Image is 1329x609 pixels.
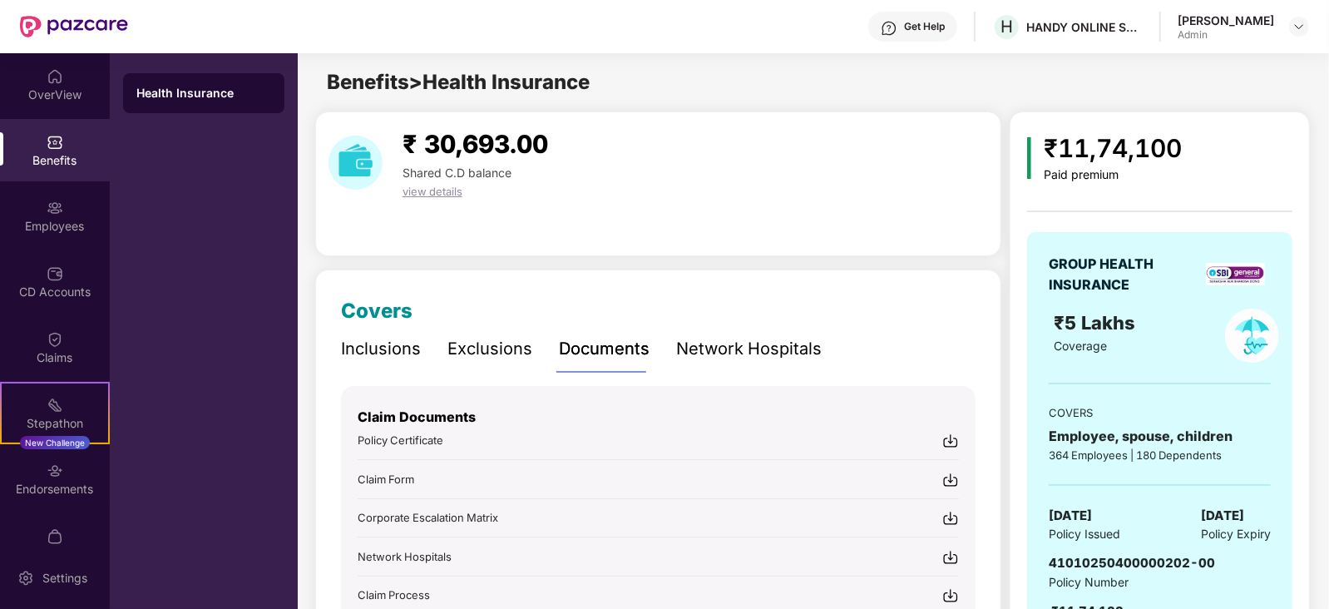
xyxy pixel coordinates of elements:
img: svg+xml;base64,PHN2ZyBpZD0iQ0RfQWNjb3VudHMiIGRhdGEtbmFtZT0iQ0QgQWNjb3VudHMiIHhtbG5zPSJodHRwOi8vd3... [47,265,63,282]
img: download [329,136,383,190]
div: Documents [559,336,650,362]
span: Policy Certificate [358,433,443,447]
span: Policy Expiry [1201,525,1271,543]
div: Admin [1178,28,1274,42]
img: svg+xml;base64,PHN2ZyBpZD0iRG93bmxvYWQtMjR4MjQiIHhtbG5zPSJodHRwOi8vd3d3LnczLm9yZy8yMDAwL3N2ZyIgd2... [942,472,959,488]
span: Shared C.D balance [403,166,511,180]
img: svg+xml;base64,PHN2ZyBpZD0iRG93bmxvYWQtMjR4MjQiIHhtbG5zPSJodHRwOi8vd3d3LnczLm9yZy8yMDAwL3N2ZyIgd2... [942,549,959,566]
img: svg+xml;base64,PHN2ZyBpZD0iTXlfT3JkZXJzIiBkYXRhLW5hbWU9Ik15IE9yZGVycyIgeG1sbnM9Imh0dHA6Ly93d3cudz... [47,528,63,545]
img: svg+xml;base64,PHN2ZyB4bWxucz0iaHR0cDovL3d3dy53My5vcmcvMjAwMC9zdmciIHdpZHRoPSIyMSIgaGVpZ2h0PSIyMC... [47,397,63,413]
span: H [1000,17,1013,37]
span: Claim Form [358,473,414,486]
img: svg+xml;base64,PHN2ZyBpZD0iRHJvcGRvd24tMzJ4MzIiIHhtbG5zPSJodHRwOi8vd3d3LnczLm9yZy8yMDAwL3N2ZyIgd2... [1292,20,1306,33]
div: HANDY ONLINE SOLUTIONS PRIVATE LIMITED [1026,19,1143,35]
span: [DATE] [1201,506,1244,526]
img: svg+xml;base64,PHN2ZyBpZD0iU2V0dGluZy0yMHgyMCIgeG1sbnM9Imh0dHA6Ly93d3cudzMub3JnLzIwMDAvc3ZnIiB3aW... [17,570,34,587]
div: Get Help [904,20,945,33]
img: icon [1027,137,1031,179]
span: Corporate Escalation Matrix [358,511,498,524]
img: svg+xml;base64,PHN2ZyBpZD0iRG93bmxvYWQtMjR4MjQiIHhtbG5zPSJodHRwOi8vd3d3LnczLm9yZy8yMDAwL3N2ZyIgd2... [942,433,959,449]
span: Policy Issued [1049,525,1120,543]
div: 364 Employees | 180 Dependents [1049,447,1271,463]
div: GROUP HEALTH INSURANCE [1049,254,1194,295]
span: Network Hospitals [358,550,452,563]
img: svg+xml;base64,PHN2ZyBpZD0iSG9tZSIgeG1sbnM9Imh0dHA6Ly93d3cudzMub3JnLzIwMDAvc3ZnIiB3aWR0aD0iMjAiIG... [47,68,63,85]
span: Claim Process [358,588,430,602]
img: svg+xml;base64,PHN2ZyBpZD0iRG93bmxvYWQtMjR4MjQiIHhtbG5zPSJodHRwOi8vd3d3LnczLm9yZy8yMDAwL3N2ZyIgd2... [942,587,959,604]
img: New Pazcare Logo [20,16,128,37]
span: view details [403,185,462,198]
img: insurerLogo [1206,263,1265,285]
span: Covers [341,299,413,323]
span: Coverage [1054,339,1107,353]
p: Claim Documents [358,407,959,428]
div: Exclusions [447,336,532,362]
img: svg+xml;base64,PHN2ZyBpZD0iQ2xhaW0iIHhtbG5zPSJodHRwOi8vd3d3LnczLm9yZy8yMDAwL3N2ZyIgd2lkdGg9IjIwIi... [47,331,63,348]
div: COVERS [1049,404,1271,421]
div: New Challenge [20,436,90,449]
div: Health Insurance [136,85,271,101]
div: Inclusions [341,336,421,362]
div: Stepathon [2,415,108,432]
span: Benefits > Health Insurance [327,70,590,94]
span: 41010250400000202-00 [1049,555,1215,571]
span: ₹ 30,693.00 [403,129,548,159]
img: svg+xml;base64,PHN2ZyBpZD0iRW1wbG95ZWVzIiB4bWxucz0iaHR0cDovL3d3dy53My5vcmcvMjAwMC9zdmciIHdpZHRoPS... [47,200,63,216]
img: svg+xml;base64,PHN2ZyBpZD0iSGVscC0zMngzMiIgeG1sbnM9Imh0dHA6Ly93d3cudzMub3JnLzIwMDAvc3ZnIiB3aWR0aD... [881,20,897,37]
span: ₹5 Lakhs [1054,312,1140,334]
span: Policy Number [1049,575,1129,589]
div: Network Hospitals [676,336,822,362]
div: [PERSON_NAME] [1178,12,1274,28]
div: Employee, spouse, children [1049,426,1271,447]
img: svg+xml;base64,PHN2ZyBpZD0iQmVuZWZpdHMiIHhtbG5zPSJodHRwOi8vd3d3LnczLm9yZy8yMDAwL3N2ZyIgd2lkdGg9Ij... [47,134,63,151]
img: policyIcon [1225,309,1279,363]
div: Paid premium [1045,168,1183,182]
div: Settings [37,570,92,587]
span: [DATE] [1049,506,1092,526]
img: svg+xml;base64,PHN2ZyBpZD0iRG93bmxvYWQtMjR4MjQiIHhtbG5zPSJodHRwOi8vd3d3LnczLm9yZy8yMDAwL3N2ZyIgd2... [942,510,959,527]
img: svg+xml;base64,PHN2ZyBpZD0iRW5kb3JzZW1lbnRzIiB4bWxucz0iaHR0cDovL3d3dy53My5vcmcvMjAwMC9zdmciIHdpZH... [47,463,63,479]
div: ₹11,74,100 [1045,129,1183,168]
